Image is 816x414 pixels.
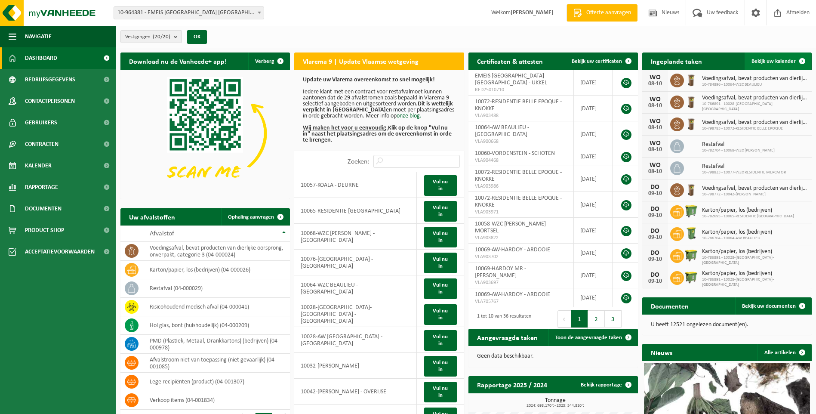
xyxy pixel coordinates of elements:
[424,253,457,273] a: Vul nu in
[647,235,664,241] div: 09-10
[25,155,52,176] span: Kalender
[143,242,290,261] td: voedingsafval, bevat producten van dierlijke oorsprong, onverpakt, categorie 3 (04-000024)
[647,213,664,219] div: 09-10
[702,82,807,87] span: 10-784896 - 10064-WZC BEAULIEU
[574,263,613,288] td: [DATE]
[647,184,664,191] div: DO
[588,310,605,327] button: 2
[348,158,369,165] label: Zoeken:
[574,96,613,121] td: [DATE]
[473,309,531,346] div: 1 tot 10 van 36 resultaten
[25,47,57,69] span: Dashboard
[468,376,556,393] h2: Rapportage 2025 / 2024
[647,169,664,175] div: 08-10
[475,247,550,253] span: 10069-AW-HARDOY - ARDOOIE
[114,6,264,19] span: 10-964381 - EMEIS VLAANDEREN NV - UKKEL
[294,250,416,275] td: 10076-[GEOGRAPHIC_DATA] - [GEOGRAPHIC_DATA]
[475,221,549,234] span: 10058-WZC [PERSON_NAME] - MORTSEL
[702,102,807,112] span: 10-786891 - 10028-[GEOGRAPHIC_DATA]- [GEOGRAPHIC_DATA]
[745,53,811,70] a: Bekijk uw kalender
[143,298,290,316] td: risicohoudend medisch afval (04-000041)
[120,53,235,69] h2: Download nu de Vanheede+ app!
[294,327,416,353] td: 10028-AW [GEOGRAPHIC_DATA] - [GEOGRAPHIC_DATA]
[572,59,622,64] span: Bekijk uw certificaten
[424,330,457,351] a: Vul nu in
[468,329,546,346] h2: Aangevraagde taken
[475,291,550,298] span: 10069-AW-HARDOY - ARDOOIE
[647,191,664,197] div: 09-10
[557,310,571,327] button: Previous
[424,227,457,247] a: Vul nu in
[25,198,62,219] span: Documenten
[684,94,699,109] img: WB-0140-HPE-BN-01
[475,209,567,216] span: VLA903971
[647,256,664,263] div: 09-10
[574,218,613,244] td: [DATE]
[303,125,452,143] b: Klik op de knop "Vul nu in" naast het plaatsingsadres om de overeenkomst in orde te brengen.
[647,96,664,103] div: WO
[702,185,807,192] span: Voedingsafval, bevat producten van dierlijke oorsprong, onverpakt, categorie 3
[647,272,664,278] div: DO
[303,125,388,131] u: Wij maken het voor u eenvoudig.
[397,113,422,119] a: onze blog.
[642,297,697,314] h2: Documenten
[684,204,699,219] img: WB-0770-HPE-GN-50
[475,112,567,119] span: VLA903488
[684,182,699,197] img: WB-0140-HPE-BN-01
[574,166,613,192] td: [DATE]
[473,404,638,408] span: 2024: 698,170 t - 2025: 544,810 t
[574,288,613,307] td: [DATE]
[475,266,526,279] span: 10069-HARDOY MR - [PERSON_NAME]
[702,141,775,148] span: Restafval
[424,278,457,299] a: Vul nu in
[424,201,457,222] a: Vul nu in
[642,344,681,361] h2: Nieuws
[548,329,637,346] a: Toon de aangevraagde taken
[125,31,170,43] span: Vestigingen
[702,236,772,241] span: 10-786704 - 10064-AW BEAULIEU
[475,138,567,145] span: VLA900668
[114,7,264,19] span: 10-964381 - EMEIS VLAANDEREN NV - UKKEL
[647,250,664,256] div: DO
[187,30,207,44] button: OK
[555,335,622,340] span: Toon de aangevraagde taken
[150,230,174,237] span: Afvalstof
[702,229,772,236] span: Karton/papier, los (bedrijven)
[120,208,184,225] h2: Uw afvalstoffen
[143,391,290,410] td: verkoop items (04-001834)
[475,298,567,305] span: VLA705767
[473,398,638,408] h3: Tonnage
[25,69,75,90] span: Bedrijfsgegevens
[565,53,637,70] a: Bekijk uw certificaten
[294,198,416,224] td: 10065-RESIDENTIE [GEOGRAPHIC_DATA]
[475,157,567,164] span: VLA904468
[702,248,807,255] span: Karton/papier, los (bedrijven)
[475,124,529,138] span: 10064-AW BEAULIEU - [GEOGRAPHIC_DATA]
[153,34,170,40] count: (20/20)
[684,226,699,241] img: WB-0240-HPE-GN-50
[742,303,796,309] span: Bekijk uw documenten
[647,228,664,235] div: DO
[647,147,664,153] div: 08-10
[574,376,637,393] a: Bekijk rapportage
[702,170,786,175] span: 10-798823 - 10077-WZC RESIDENTIE MERCATOR
[702,207,794,214] span: Karton/papier, los (bedrijven)
[143,261,290,279] td: karton/papier, los (bedrijven) (04-000026)
[647,162,664,169] div: WO
[702,126,807,131] span: 10-798783 - 10072-RESIDENTIE BELLE EPOQUE
[702,277,807,287] span: 10-786891 - 10028-[GEOGRAPHIC_DATA]- [GEOGRAPHIC_DATA]
[651,322,803,328] p: U heeft 12521 ongelezen document(en).
[25,176,58,198] span: Rapportage
[475,195,562,208] span: 10072-RESIDENTIE BELLE EPOQUE - KNOKKE
[25,219,64,241] span: Product Shop
[684,270,699,284] img: WB-1100-HPE-GN-50
[567,4,637,22] a: Offerte aanvragen
[303,101,453,113] b: Dit is wettelijk verplicht in [GEOGRAPHIC_DATA]
[468,53,551,69] h2: Certificaten & attesten
[25,112,57,133] span: Gebruikers
[424,304,457,325] a: Vul nu in
[647,125,664,131] div: 08-10
[143,354,290,373] td: afvalstroom niet van toepassing (niet gevaarlijk) (04-001085)
[647,103,664,109] div: 08-10
[605,310,622,327] button: 3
